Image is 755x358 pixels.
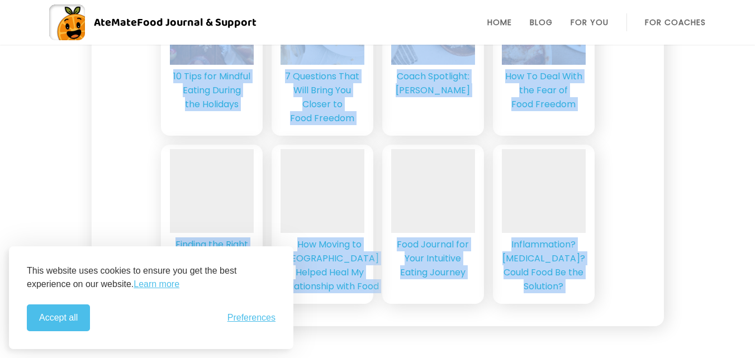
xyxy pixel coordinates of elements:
div: How To Deal With the Fear of Food Freedom [502,69,586,111]
span: Preferences [227,313,276,323]
a: For You [571,18,609,27]
button: Toggle preferences [227,313,276,323]
div: Finding the Right Exercise Routine for You [170,237,254,279]
a: Learn more [134,278,179,291]
div: 7 Questions That Will Bring You Closer to Food Freedom [281,69,364,125]
a: AteMateFood Journal & Support [49,4,706,40]
div: AteMate [85,13,257,31]
a: Blog [530,18,553,27]
a: Food Journal for Your Intuitive Eating Journey [382,145,484,304]
a: For Coaches [645,18,706,27]
div: Food Journal for Your Intuitive Eating Journey [391,237,475,279]
a: Finding the Right Exercise Routine for You [161,145,263,304]
button: Accept all cookies [27,304,90,331]
div: 10 Tips for Mindful Eating During the Holidays [170,69,254,111]
div: Inflammation? [MEDICAL_DATA]? Could Food Be the Solution? [502,237,586,293]
div: How Moving to [GEOGRAPHIC_DATA] Helped Heal My Relationship with Food [281,237,379,293]
a: Inflammation? [MEDICAL_DATA]? Could Food Be the Solution? [493,145,595,304]
a: How Moving to [GEOGRAPHIC_DATA] Helped Heal My Relationship with Food [272,145,373,304]
span: Food Journal & Support [137,13,257,31]
p: This website uses cookies to ensure you get the best experience on our website. [27,264,276,291]
div: Coach Spotlight: [PERSON_NAME] [391,69,475,97]
a: Home [487,18,512,27]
